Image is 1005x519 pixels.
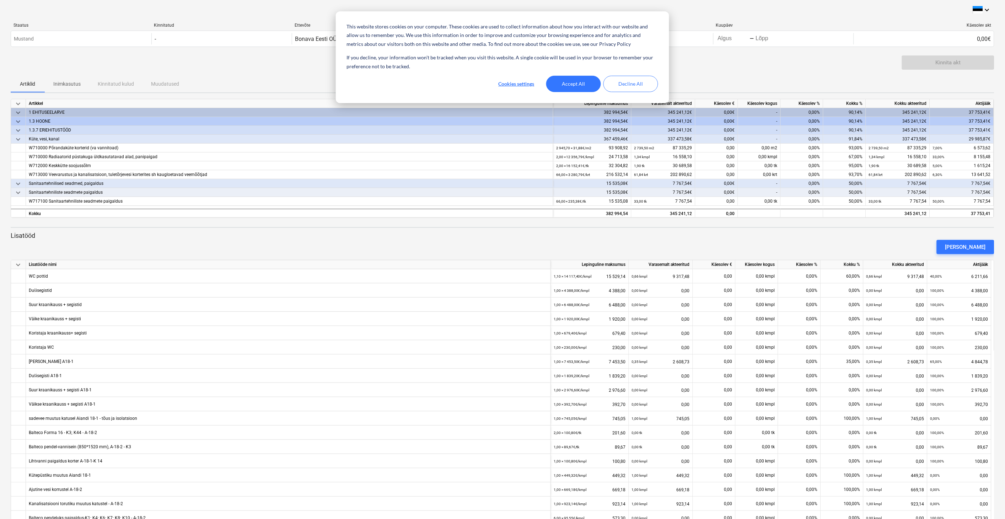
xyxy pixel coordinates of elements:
div: 0,00% [781,126,823,135]
div: 0,00 kmpl [736,497,778,511]
font: 6 488,00 [972,298,988,312]
div: Staatus [14,23,148,28]
div: 345 241,12€ [866,126,930,135]
div: Kinnitatud [154,23,289,28]
div: 0,00% [821,326,864,340]
small: 0,00 kmpl [866,303,882,307]
div: 0,00 [695,153,738,161]
font: 6 488,00 [609,298,626,312]
div: 0,00% [778,269,821,283]
div: 0,00% [821,383,864,397]
div: 0,00 tk [736,426,778,440]
div: 0,00% [821,369,864,383]
font: 2 608,73 [673,354,690,369]
div: 382 994,54€ [553,117,632,126]
div: W710000 Põrandaküte korterid (va vannitoad) [29,144,550,153]
div: 60,00% [821,269,864,283]
div: 0,00% [778,283,821,298]
div: 0,00% [778,468,821,482]
div: WC potid [29,269,48,283]
p: Inimkasutus [53,80,81,88]
font: 679,40 [613,326,626,340]
div: 67,00% [823,153,866,161]
span: keyboard_arrow_down [14,100,22,108]
div: Lepinguline maksumus [553,99,632,108]
div: Kokku akteeritud [866,99,930,108]
div: 345 241,12€ [632,108,695,117]
span: keyboard_arrow_down [14,135,22,144]
font: 216 532,14 [607,170,628,179]
div: 0,00 [695,170,738,179]
div: 0,00% [778,411,821,426]
div: 1 EHITUSEELARVE [29,108,550,117]
div: Kokku akteeritud [864,260,928,269]
div: 0,00 m2 [738,144,781,153]
div: 0,00 kmpl [736,354,778,369]
small: 1,00 × 679,40€/kmpl [554,331,587,335]
div: 382 994,54 [556,209,628,218]
button: Decline All [603,76,658,92]
div: Varasemalt akteeritud [629,260,693,269]
div: - [738,126,781,135]
div: 0,00 kmpl [736,269,778,283]
div: Dušisegistid [29,283,52,297]
small: 7,00% [933,146,942,150]
button: [PERSON_NAME] [937,240,994,254]
div: 0,00% [781,108,823,117]
div: Koristaja kraanikauss+ segisti [29,326,87,340]
font: 1 615,24 [974,161,991,170]
font: 7 767,54 [676,197,692,206]
small: 0,00 kmpl [632,317,647,321]
font: 15 529,14 [607,269,626,283]
div: 0,00€ [695,126,738,135]
div: 0,00% [821,340,864,354]
small: 0,35 kmpl [866,360,882,364]
div: 0,00% [821,312,864,326]
div: 0,00 kmpl [736,468,778,482]
div: 0,00% [821,440,864,454]
font: 0,00 [916,283,924,298]
div: 0,00€ [695,117,738,126]
div: 100,00% [821,468,864,482]
small: 50,00% [933,199,945,203]
small: 5,00% [933,164,942,168]
div: 0,00 [696,340,732,354]
div: Suur kraanikauss + segistid [29,298,82,311]
small: 0,00 kmpl [866,317,882,321]
div: 50,00% [823,179,866,188]
div: 345 241,12€ [866,117,930,126]
font: 4 844,78 [972,354,988,369]
small: 0,35 kmpl [632,360,647,364]
font: 4 388,00 [609,283,626,298]
small: 0,00 kmpl [866,289,882,293]
font: 0,00 [682,312,690,326]
small: 65,00% [930,360,942,364]
div: 337 473,58€ [632,135,695,144]
button: Accept All [546,76,601,92]
div: 0,00% [778,440,821,454]
font: 15 535,08 [609,197,628,206]
div: - [738,179,781,188]
div: Sanitaartehnilised seadmed, paigaldus [29,179,550,188]
p: Lisatööd [11,231,994,240]
div: 0,00% [778,369,821,383]
div: 90,14% [823,126,866,135]
div: 0,00% [821,426,864,440]
div: 0,00% [778,497,821,511]
div: 337 473,58€ [866,135,930,144]
div: 0,00 [696,326,732,340]
div: 0,00 kmpl [736,283,778,298]
div: - [750,37,754,41]
div: Kuupäev [716,23,851,28]
font: 0,00 [682,340,690,354]
div: 1.3 HOONE [29,117,550,126]
div: 0,00 [695,161,738,170]
div: Artikkel [26,99,553,108]
small: 0,00 kmpl [632,331,647,335]
div: 35,00% [821,354,864,369]
div: 1.3.7 ERIEHITUSTÖÖD [29,126,550,135]
font: 1 920,00 [609,312,626,326]
small: 1,00 × 230,00€/kmpl [554,346,587,349]
font: 6 573,62 [974,144,991,153]
div: 0,00% [778,312,821,326]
